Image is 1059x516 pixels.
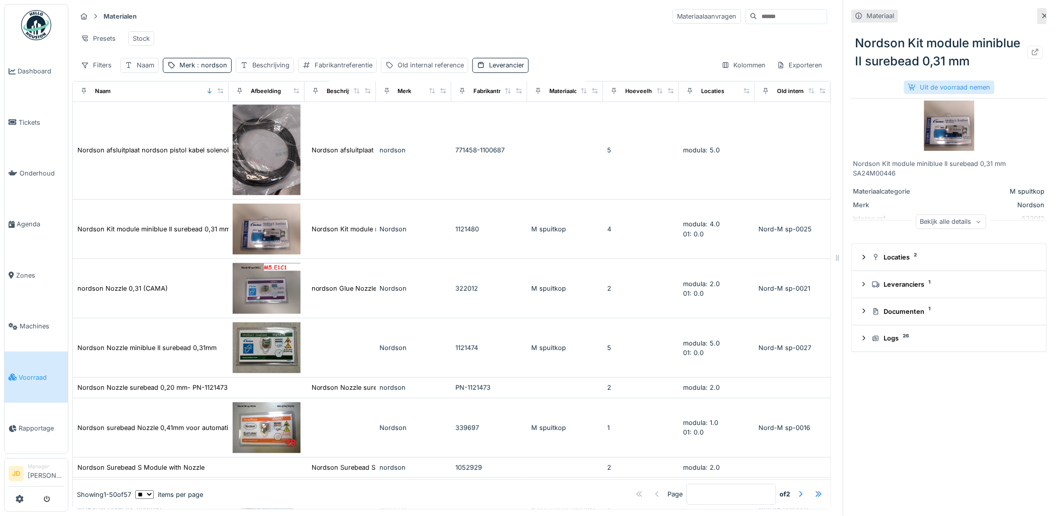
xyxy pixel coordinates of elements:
div: 2 [607,284,675,293]
div: Nordson [380,224,448,234]
div: Naam [137,60,154,70]
a: Onderhoud [5,148,68,199]
div: Nord-M sp-0016 [759,423,827,433]
div: PN-1121473 [455,383,523,392]
a: Agenda [5,199,68,249]
div: Materiaal [867,11,895,21]
div: Nordson Nozzle miniblue II surebead 0,31mm [77,343,217,353]
div: Manager [28,463,64,470]
strong: of 2 [780,490,791,499]
li: JD [9,466,24,481]
div: Fabrikantreferentie [315,60,372,70]
div: nordson [380,463,448,472]
a: Rapportage [5,403,68,454]
div: Nordson Nozzle surebead 0,20 mm- PN-1121473 [77,383,228,392]
div: nordson [380,145,448,155]
div: Materiaalcategorie [853,187,929,196]
div: Nordson afsluitplaat nordson pistol kabel solen... [312,145,463,155]
div: M spuitkop [531,343,599,353]
span: modula: 5.0 [683,339,720,347]
div: Kolommen [717,58,771,72]
div: M spuitkop [531,423,599,433]
div: Nordson Surebead S Module with Nozzle [77,463,205,472]
div: Materiaalaanvragen [672,9,741,24]
img: Nordson Kit module miniblue II surebead 0,31 mm [233,204,301,254]
div: Nordson Nozzle surebead 0,20 mm [312,383,422,392]
div: Nordson [933,200,1045,210]
div: nordson [380,383,448,392]
div: Leverancier [489,60,524,70]
span: : nordson [195,61,227,69]
span: Rapportage [19,423,64,433]
div: Nordson Kit module miniblue II surebead 0,31 mm SA24M00446 [853,159,1045,178]
div: Merk [398,87,412,96]
div: Presets [76,31,120,46]
div: 1 [607,423,675,433]
img: Nordson afsluitplaat nordson pistol kabel solenoid56119 [233,105,301,195]
div: Locaties [872,252,1034,262]
div: Nordson [380,423,448,433]
a: Zones [5,250,68,301]
span: Machines [20,321,64,331]
span: modula: 2.0 [683,464,720,471]
strong: Materialen [100,12,141,21]
span: Onderhoud [20,168,64,178]
div: Filters [76,58,116,72]
div: Merk [179,60,227,70]
div: Nord-M sp-0021 [759,284,827,293]
a: Voorraad [5,352,68,402]
div: Old internal reference [398,60,464,70]
div: Showing 1 - 50 of 57 [77,490,131,499]
div: Nordson Kit module miniblue II surebead 0,31 mm [851,30,1047,74]
div: M spuitkop [933,187,1045,196]
img: Nordson surebead Nozzle 0,41mm voor automatische reinigingsmodule [233,402,301,453]
div: Hoeveelheid [625,87,660,96]
div: Naam [95,87,111,96]
span: modula: 4.0 [683,220,720,228]
span: 01: 0.0 [683,290,704,297]
summary: Leveranciers1 [856,275,1042,294]
a: Tickets [5,97,68,147]
div: Beschrijving [252,60,290,70]
img: Nordson Kit module miniblue II surebead 0,31 mm [924,101,975,151]
div: Nord-M sp-0027 [759,343,827,353]
div: Exporteren [773,58,827,72]
span: modula: 1.0 [683,419,718,426]
span: modula: 5.0 [683,146,720,154]
div: 2 [607,463,675,472]
img: nordson Nozzle 0,31 (CAMA) [233,263,301,314]
div: Old internal reference [777,87,837,96]
div: Bekijk alle details [916,214,987,229]
div: M spuitkop [531,284,599,293]
div: Nord-M sp-0025 [759,224,827,234]
div: Materiaalcategorie [549,87,600,96]
div: Documenten [872,307,1034,316]
div: Page [667,490,683,499]
span: 01: 0.0 [683,230,704,238]
div: Nordson afsluitplaat nordson pistol kabel solenoid56119 [77,145,250,155]
div: 4 [607,224,675,234]
div: 771458-1100687 [455,145,523,155]
div: nordson Glue Nozzle 0,31 (CAMA) Glue nozzle 0,... [312,284,470,293]
div: Leveranciers [872,280,1034,289]
div: Afbeelding [251,87,281,96]
div: items per page [135,490,203,499]
div: Nordson surebead Nozzle 0,41mm voor automatische reinigingsmodule [77,423,298,433]
span: Dashboard [18,66,64,76]
summary: Logs26 [856,329,1042,348]
div: 5 [607,343,675,353]
div: 1052929 [455,463,523,472]
div: Fabrikantreferentie [473,87,526,96]
div: Beschrijving [327,87,361,96]
div: Nordson [380,343,448,353]
span: 01: 0.0 [683,349,704,357]
div: Logs [872,333,1034,343]
li: [PERSON_NAME] [28,463,64,484]
span: Tickets [19,118,64,127]
div: M spuitkop [531,224,599,234]
div: 2 [607,383,675,392]
div: 1121474 [455,343,523,353]
summary: Locaties2 [856,248,1042,267]
div: Nordson Surebead S Module with Nozzle [312,463,439,472]
div: 1121480 [455,224,523,234]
